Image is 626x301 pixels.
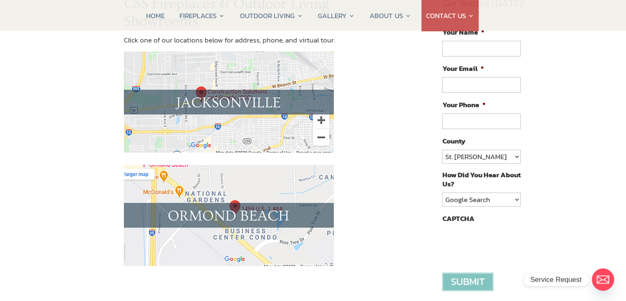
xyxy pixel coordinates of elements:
[442,136,465,146] label: County
[124,165,334,266] img: map_ormond
[442,28,484,37] label: Your Name
[442,64,484,73] label: Your Email
[442,214,474,223] label: CAPTCHA
[592,268,614,291] a: Email
[124,52,334,153] img: map_jax
[442,227,567,259] iframe: reCAPTCHA
[442,100,485,109] label: Your Phone
[442,170,520,188] label: How Did You Hear About Us?
[124,258,334,269] a: CSS Fireplaces & Outdoor Living Ormond Beach
[442,273,493,291] input: Submit
[124,34,388,46] p: Click one of our locations below for address, phone, and virtual tour.
[124,145,334,155] a: CSS Fireplaces & Outdoor Living (Formerly Construction Solutions & Supply) Jacksonville showroom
